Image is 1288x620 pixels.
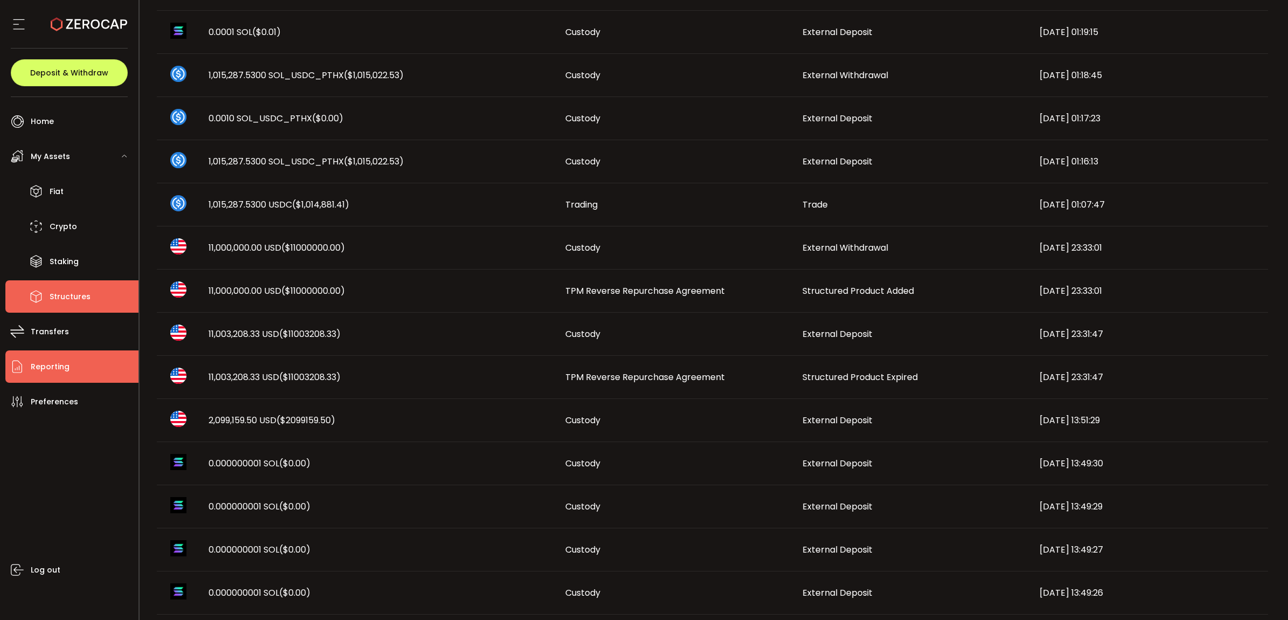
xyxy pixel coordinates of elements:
span: Custody [565,26,600,38]
span: Structured Product Added [802,285,914,297]
span: Staking [50,254,79,270]
span: External Deposit [802,500,872,513]
img: sol_portfolio.png [170,540,186,556]
span: ($1,015,022.53) [344,155,404,168]
span: 0.0001 SOL [209,26,281,38]
img: sol_portfolio.png [170,583,186,600]
span: Trade [802,198,828,211]
img: usd_portfolio.svg [170,325,186,341]
span: 1,015,287.5300 SOL_USDC_PTHX [209,155,404,168]
div: [DATE] 13:49:26 [1031,587,1268,599]
span: Reporting [31,359,70,375]
span: Log out [31,562,60,578]
div: [DATE] 01:17:23 [1031,112,1268,125]
span: Structures [50,289,91,305]
span: 11,000,000.00 USD [209,285,345,297]
span: Custody [565,414,600,426]
span: Custody [565,587,600,599]
span: ($1,015,022.53) [344,69,404,81]
span: 1,015,287.5300 USDC [209,198,349,211]
div: [DATE] 23:31:47 [1031,371,1268,383]
span: External Deposit [802,328,872,340]
span: ($0.00) [279,457,310,470]
div: [DATE] 13:49:29 [1031,500,1268,513]
span: My Assets [31,149,70,164]
div: [DATE] 13:51:29 [1031,414,1268,426]
img: sol_portfolio.png [170,454,186,470]
div: [DATE] 01:16:13 [1031,155,1268,168]
div: [DATE] 01:19:15 [1031,26,1268,38]
span: ($0.00) [279,500,310,513]
img: sol_portfolio.png [170,497,186,513]
span: ($11000000.00) [281,242,345,254]
div: [DATE] 23:33:01 [1031,242,1268,254]
span: Home [31,114,54,129]
span: Deposit & Withdraw [30,69,108,77]
span: ($11003208.33) [279,371,341,383]
span: TPM Reverse Repurchase Agreement [565,371,725,383]
span: ($0.00) [312,112,343,125]
img: usd_portfolio.svg [170,281,186,298]
span: Custody [565,112,600,125]
span: External Withdrawal [802,242,888,254]
span: External Withdrawal [802,69,888,81]
span: ($11003208.33) [279,328,341,340]
img: usd_portfolio.svg [170,238,186,254]
iframe: Chat Widget [1234,568,1288,620]
img: usd_portfolio.svg [170,411,186,427]
span: 0.000000001 SOL [209,500,310,513]
span: 11,003,208.33 USD [209,328,341,340]
span: External Deposit [802,112,872,125]
div: [DATE] 13:49:30 [1031,457,1268,470]
span: 11,000,000.00 USD [209,242,345,254]
img: usd_portfolio.svg [170,368,186,384]
button: Deposit & Withdraw [11,59,128,86]
span: 2,099,159.50 USD [209,414,335,426]
span: Fiat [50,184,64,199]
span: 0.000000001 SOL [209,543,310,556]
span: ($11000000.00) [281,285,345,297]
span: Custody [565,242,600,254]
span: Custody [565,500,600,513]
span: External Deposit [802,155,872,168]
span: 11,003,208.33 USD [209,371,341,383]
div: [DATE] 01:07:47 [1031,198,1268,211]
span: 0.000000001 SOL [209,457,310,470]
span: Transfers [31,324,69,340]
span: ($0.00) [279,543,310,556]
span: 1,015,287.5300 SOL_USDC_PTHX [209,69,404,81]
img: sol_usdc_pthx_portfolio.png [170,66,186,82]
img: usdc_portfolio.svg [170,195,186,211]
span: External Deposit [802,587,872,599]
div: [DATE] 01:18:45 [1031,69,1268,81]
div: [DATE] 13:49:27 [1031,543,1268,556]
span: External Deposit [802,457,872,470]
span: Crypto [50,219,77,235]
span: TPM Reverse Repurchase Agreement [565,285,725,297]
span: External Deposit [802,543,872,556]
span: Custody [565,457,600,470]
span: Preferences [31,394,78,410]
span: 0.000000001 SOL [209,587,310,599]
span: Custody [565,543,600,556]
img: sol_usdc_pthx_portfolio.png [170,109,186,125]
div: [DATE] 23:33:01 [1031,285,1268,297]
span: Structured Product Expired [802,371,918,383]
div: [DATE] 23:31:47 [1031,328,1268,340]
img: sol_portfolio.png [170,23,186,39]
span: ($0.00) [279,587,310,599]
span: External Deposit [802,26,872,38]
span: Trading [565,198,598,211]
img: sol_usdc_pthx_portfolio.png [170,152,186,168]
span: ($2099159.50) [276,414,335,426]
span: Custody [565,155,600,168]
span: Custody [565,328,600,340]
span: 0.0010 SOL_USDC_PTHX [209,112,343,125]
span: ($0.01) [252,26,281,38]
span: Custody [565,69,600,81]
span: ($1,014,881.41) [292,198,349,211]
span: External Deposit [802,414,872,426]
